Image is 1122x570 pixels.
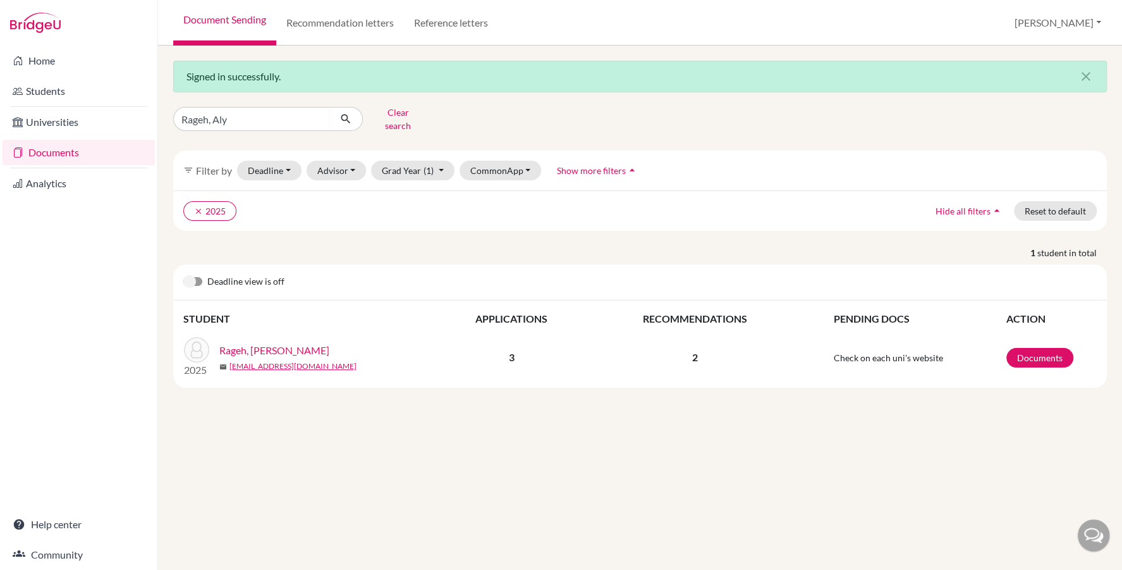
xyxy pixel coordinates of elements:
a: Home [3,48,155,73]
img: Rageh, Aly Adel [184,337,209,362]
span: Check on each uni's website [834,352,943,363]
button: Clear search [363,102,433,135]
span: RECOMMENDATIONS [643,313,747,325]
i: filter_list [183,165,193,175]
button: CommonApp [460,161,542,180]
button: Advisor [307,161,367,180]
p: 2025 [184,362,209,378]
button: Grad Year(1) [371,161,454,180]
th: STUDENT [183,311,436,327]
button: Close [1066,61,1106,92]
strong: 1 [1030,246,1037,259]
i: arrow_drop_up [626,164,638,177]
span: Help [29,9,55,20]
span: student in total [1037,246,1107,259]
span: Deadline view is off [207,275,284,290]
span: Hide all filters [936,206,991,216]
a: Documents [3,140,155,165]
button: Deadline [237,161,302,180]
i: close [1078,69,1094,84]
span: Show more filters [557,165,626,176]
a: [EMAIL_ADDRESS][DOMAIN_NAME] [229,361,357,372]
span: mail [219,363,227,371]
button: [PERSON_NAME] [1009,11,1107,35]
a: Analytics [3,171,155,196]
span: (1) [424,165,434,176]
input: Find student by name... [173,107,330,131]
b: 3 [509,351,515,363]
button: clear2025 [183,201,236,221]
p: 2 [587,350,803,365]
a: Documents [1006,348,1073,368]
button: Reset to default [1014,201,1097,221]
img: Bridge-U [10,13,61,33]
th: ACTION [1006,311,1097,327]
i: arrow_drop_up [991,204,1003,217]
button: Show more filtersarrow_drop_up [546,161,649,180]
div: Signed in successfully. [173,61,1107,92]
a: Students [3,78,155,104]
a: Universities [3,109,155,135]
span: PENDING DOCS [834,313,910,325]
a: Rageh, [PERSON_NAME] [219,343,329,358]
span: Filter by [196,164,232,177]
span: APPLICATIONS [475,313,547,325]
i: clear [194,207,203,216]
a: Community [3,542,155,567]
button: Hide all filtersarrow_drop_up [925,201,1014,221]
a: Help center [3,512,155,537]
